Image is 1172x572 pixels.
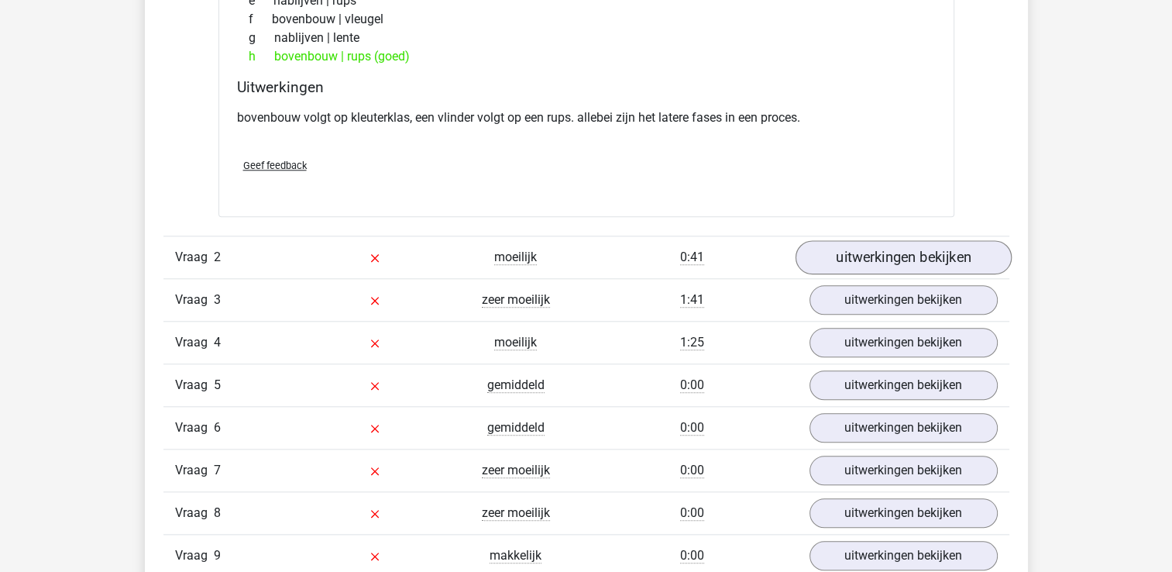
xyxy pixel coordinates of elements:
span: Vraag [175,546,214,565]
span: Vraag [175,504,214,522]
span: Vraag [175,461,214,480]
span: 0:00 [680,505,704,521]
div: bovenbouw | vleugel [237,10,936,29]
span: Geef feedback [243,160,307,171]
span: gemiddeld [487,377,545,393]
span: 6 [214,420,221,435]
a: uitwerkingen bekijken [809,413,998,443]
span: moeilijk [494,250,537,265]
span: zeer moeilijk [482,505,550,521]
span: Vraag [175,248,214,267]
span: zeer moeilijk [482,463,550,478]
span: 7 [214,463,221,477]
span: f [249,10,272,29]
span: moeilijk [494,335,537,350]
div: nablijven | lente [237,29,936,47]
p: bovenbouw volgt op kleuterklas, een vlinder volgt op een rups. allebei zijn het latere fases in e... [237,109,936,127]
span: Vraag [175,376,214,395]
a: uitwerkingen bekijken [809,328,998,357]
span: 0:00 [680,377,704,393]
span: 0:00 [680,420,704,436]
span: makkelijk [490,548,541,563]
span: gemiddeld [487,420,545,436]
span: zeer moeilijk [482,292,550,308]
span: h [249,47,274,66]
a: uitwerkingen bekijken [795,240,1011,274]
a: uitwerkingen bekijken [809,498,998,528]
span: 0:00 [680,463,704,478]
a: uitwerkingen bekijken [809,456,998,485]
span: 1:41 [680,292,704,308]
span: 9 [214,548,221,563]
a: uitwerkingen bekijken [809,541,998,570]
span: g [249,29,274,47]
span: 5 [214,377,221,392]
span: 3 [214,292,221,307]
span: 0:41 [680,250,704,265]
span: 8 [214,505,221,520]
a: uitwerkingen bekijken [809,285,998,315]
span: 0:00 [680,548,704,563]
span: 1:25 [680,335,704,350]
h4: Uitwerkingen [237,78,936,96]
span: Vraag [175,333,214,352]
a: uitwerkingen bekijken [809,370,998,400]
div: bovenbouw | rups (goed) [237,47,936,66]
span: 4 [214,335,221,350]
span: 2 [214,250,221,264]
span: Vraag [175,419,214,437]
span: Vraag [175,291,214,309]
